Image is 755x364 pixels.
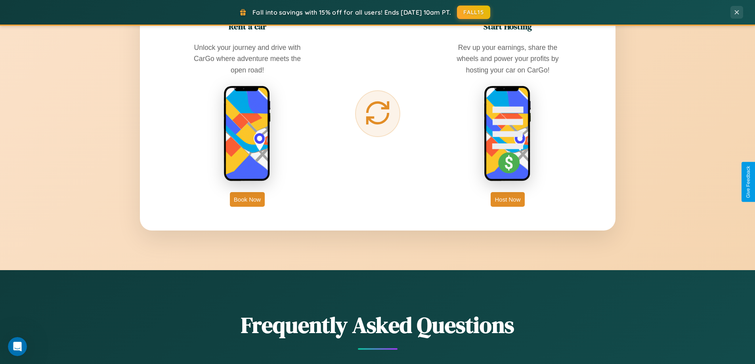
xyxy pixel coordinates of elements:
button: Book Now [230,192,265,207]
p: Unlock your journey and drive with CarGo where adventure meets the open road! [188,42,307,75]
img: host phone [484,86,531,182]
img: rent phone [224,86,271,182]
h2: Frequently Asked Questions [140,310,615,340]
span: Fall into savings with 15% off for all users! Ends [DATE] 10am PT. [252,8,451,16]
button: FALL15 [457,6,490,19]
button: Host Now [491,192,524,207]
iframe: Intercom live chat [8,337,27,356]
div: Give Feedback [745,166,751,198]
h2: Rent a car [229,21,266,32]
h2: Start Hosting [484,21,532,32]
p: Rev up your earnings, share the wheels and power your profits by hosting your car on CarGo! [448,42,567,75]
